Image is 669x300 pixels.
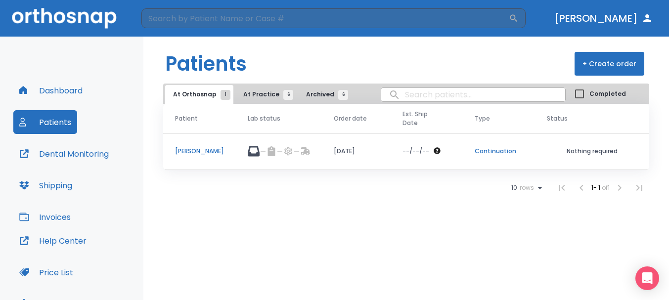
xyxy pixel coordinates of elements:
span: rows [517,184,534,191]
img: Orthosnap [12,8,117,28]
span: 10 [511,184,517,191]
span: 6 [338,90,348,100]
span: Lab status [248,114,280,123]
button: Price List [13,260,79,284]
button: Dental Monitoring [13,142,115,166]
button: Patients [13,110,77,134]
h1: Patients [165,49,247,79]
div: Open Intercom Messenger [635,266,659,290]
div: tabs [165,85,353,104]
span: At Practice [243,90,288,99]
p: Continuation [475,147,523,156]
span: Archived [306,90,343,99]
span: 6 [283,90,293,100]
span: 1 - 1 [591,183,602,192]
button: Help Center [13,229,92,253]
p: --/--/-- [402,147,429,156]
p: [PERSON_NAME] [175,147,224,156]
span: At Orthosnap [173,90,225,99]
div: The date will be available after approving treatment plan [402,147,450,156]
span: Completed [589,89,626,98]
input: Search by Patient Name or Case # [141,8,509,28]
button: [PERSON_NAME] [550,9,657,27]
td: [DATE] [322,133,391,170]
span: Est. Ship Date [402,110,444,128]
span: Type [475,114,490,123]
button: Shipping [13,173,78,197]
span: Order date [334,114,367,123]
input: search [381,85,565,104]
span: of 1 [602,183,610,192]
span: Status [547,114,568,123]
button: Dashboard [13,79,89,102]
span: 1 [221,90,230,100]
button: + Create order [575,52,644,76]
button: Invoices [13,205,77,229]
p: Nothing required [547,147,637,156]
span: Patient [175,114,198,123]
